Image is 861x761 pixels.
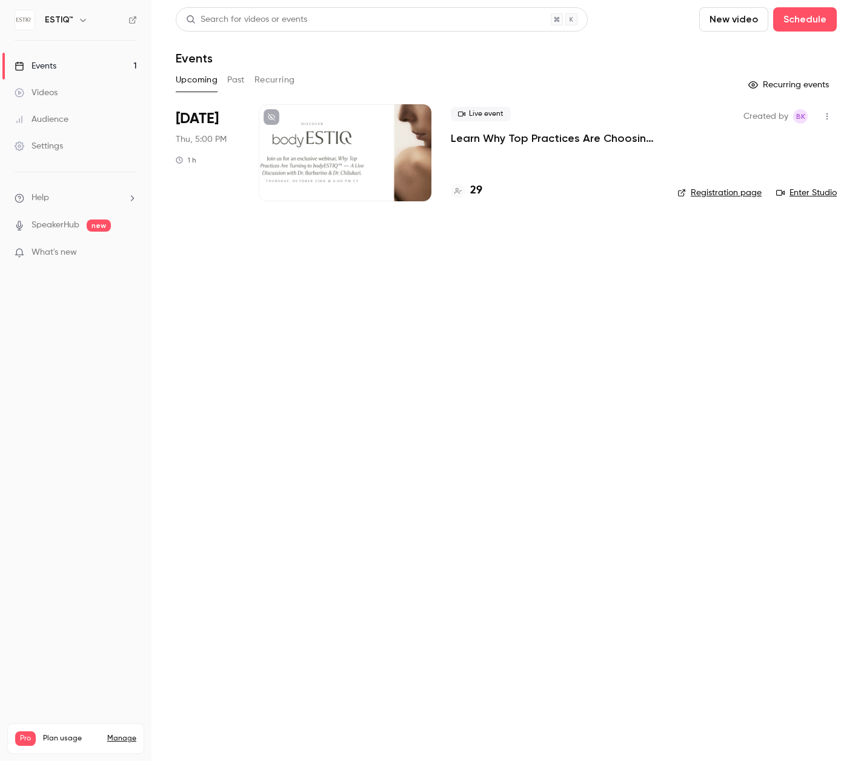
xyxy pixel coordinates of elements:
[773,7,837,32] button: Schedule
[743,75,837,95] button: Recurring events
[793,109,808,124] span: Brian Kirk
[776,187,837,199] a: Enter Studio
[176,70,218,90] button: Upcoming
[176,109,219,129] span: [DATE]
[15,87,58,99] div: Videos
[15,731,36,746] span: Pro
[451,131,658,146] a: Learn Why Top Practices Are Choosing bodyESTIQ™ — A Live Discussion with [PERSON_NAME] & [PERSON_...
[43,734,100,743] span: Plan usage
[699,7,768,32] button: New video
[87,220,111,232] span: new
[15,113,68,126] div: Audience
[254,70,295,90] button: Recurring
[470,183,482,199] h4: 29
[15,60,56,72] div: Events
[743,109,788,124] span: Created by
[32,219,79,232] a: SpeakerHub
[45,14,73,26] h6: ESTIQ™
[227,70,245,90] button: Past
[32,246,77,259] span: What's new
[451,107,511,121] span: Live event
[176,155,196,165] div: 1 h
[15,140,63,152] div: Settings
[186,13,307,26] div: Search for videos or events
[451,183,482,199] a: 29
[32,192,49,204] span: Help
[15,192,137,204] li: help-dropdown-opener
[176,133,227,146] span: Thu, 5:00 PM
[107,734,136,743] a: Manage
[677,187,762,199] a: Registration page
[176,104,239,201] div: Oct 23 Thu, 6:00 PM (America/Chicago)
[15,10,35,30] img: ESTIQ™
[796,109,805,124] span: BK
[176,51,213,65] h1: Events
